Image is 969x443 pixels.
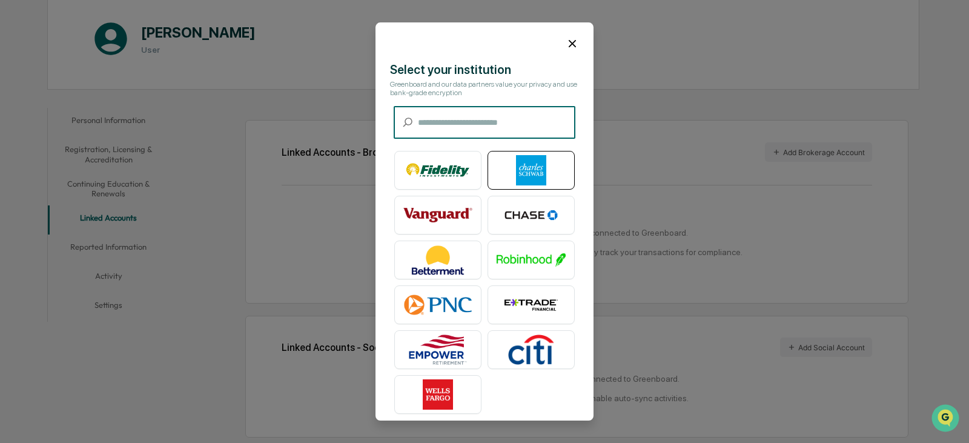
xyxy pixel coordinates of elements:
div: Select your institution [390,62,579,77]
img: Wells Fargo [403,379,472,410]
div: 🔎 [12,177,22,187]
a: 🔎Data Lookup [7,171,81,193]
p: How can we help? [12,25,220,45]
img: 1746055101610-c473b297-6a78-478c-a979-82029cc54cd1 [12,93,34,115]
img: Vanguard [403,200,472,230]
img: PNC [403,290,472,320]
img: Robinhood [497,245,566,275]
span: Preclearance [24,153,78,165]
img: Betterment [403,245,472,275]
img: Empower Retirement [403,335,472,365]
img: Charles Schwab [497,155,566,185]
span: Attestations [100,153,150,165]
a: 🗄️Attestations [83,148,155,170]
div: Start new chat [41,93,199,105]
div: Greenboard and our data partners value your privacy and use bank-grade encryption [390,80,579,97]
div: 🗄️ [88,154,98,164]
a: Powered byPylon [85,205,147,215]
img: E*TRADE [497,290,566,320]
button: Start new chat [206,96,220,111]
img: Fidelity Investments [403,155,472,185]
img: Chase [497,200,566,230]
div: We're available if you need us! [41,105,153,115]
span: Pylon [121,205,147,215]
iframe: Open customer support [930,403,963,436]
div: 🖐️ [12,154,22,164]
span: Data Lookup [24,176,76,188]
a: 🖐️Preclearance [7,148,83,170]
img: Citibank [497,335,566,365]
